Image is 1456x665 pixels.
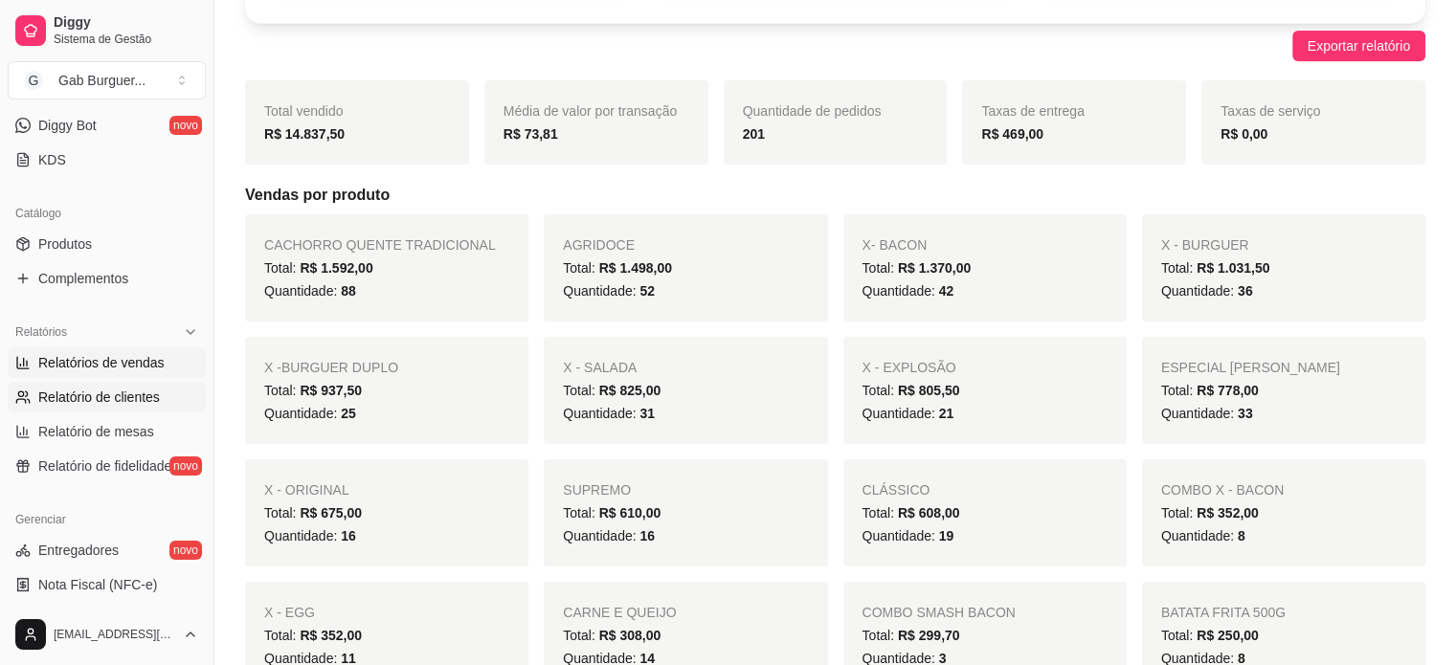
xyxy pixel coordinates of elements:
span: Complementos [38,269,128,288]
span: SUPREMO [563,482,631,498]
span: 16 [639,528,655,543]
strong: R$ 73,81 [504,126,558,142]
a: KDS [8,144,206,175]
span: Total: [1161,383,1259,398]
span: R$ 308,00 [599,628,661,643]
a: Diggy Botnovo [8,110,206,141]
span: Diggy [54,14,198,32]
span: BATATA FRITA 500G [1161,605,1286,620]
span: Diggy Bot [38,116,97,135]
span: R$ 675,00 [300,505,362,521]
div: Gab Burguer ... [58,71,146,90]
span: R$ 1.592,00 [300,260,372,276]
span: Relatório de mesas [38,422,154,441]
strong: 201 [743,126,765,142]
span: 21 [939,406,954,421]
span: 36 [1238,283,1253,299]
span: Relatórios de vendas [38,353,165,372]
span: R$ 610,00 [599,505,661,521]
span: CARNE E QUEIJO [563,605,676,620]
strong: R$ 14.837,50 [264,126,345,142]
span: Quantidade: [563,283,655,299]
a: Relatório de mesas [8,416,206,447]
span: Quantidade: [862,283,954,299]
span: Total: [1161,505,1259,521]
span: R$ 1.031,50 [1197,260,1269,276]
div: Catálogo [8,198,206,229]
span: Exportar relatório [1308,35,1410,56]
a: Relatório de fidelidadenovo [8,451,206,481]
span: 88 [341,283,356,299]
span: COMBO X - BACON [1161,482,1284,498]
span: Total: [563,505,661,521]
span: X- BACON [862,237,928,253]
span: Produtos [38,234,92,254]
a: Entregadoresnovo [8,535,206,565]
span: ESPECIAL [PERSON_NAME] [1161,360,1340,375]
span: R$ 805,50 [898,383,960,398]
span: X - EXPLOSÃO [862,360,956,375]
span: Total: [264,383,362,398]
a: DiggySistema de Gestão [8,8,206,54]
span: Taxas de entrega [981,103,1084,119]
span: Quantidade: [1161,406,1253,421]
span: Média de valor por transação [504,103,677,119]
button: Select a team [8,61,206,100]
span: Quantidade: [563,528,655,543]
span: X - EGG [264,605,315,620]
span: Quantidade: [264,528,356,543]
span: Total: [862,505,960,521]
span: Total: [563,628,661,643]
span: Total: [264,628,362,643]
span: X - SALADA [563,360,637,375]
span: 16 [341,528,356,543]
span: R$ 1.498,00 [599,260,672,276]
span: Quantidade: [1161,528,1245,543]
span: Quantidade: [264,283,356,299]
strong: R$ 0,00 [1221,126,1267,142]
span: KDS [38,150,66,169]
span: Total: [563,383,661,398]
strong: R$ 469,00 [981,126,1043,142]
span: 31 [639,406,655,421]
span: Total: [862,260,972,276]
span: 19 [939,528,954,543]
span: R$ 352,00 [300,628,362,643]
span: [EMAIL_ADDRESS][DOMAIN_NAME] [54,627,175,642]
span: Total: [862,383,960,398]
span: Total: [563,260,672,276]
span: 52 [639,283,655,299]
span: Total: [862,628,960,643]
span: X -BURGUER DUPLO [264,360,398,375]
span: Quantidade: [563,406,655,421]
span: Sistema de Gestão [54,32,198,47]
span: Quantidade de pedidos [743,103,882,119]
span: 33 [1238,406,1253,421]
span: Quantidade: [1161,283,1253,299]
span: 42 [939,283,954,299]
span: X - ORIGINAL [264,482,349,498]
span: Entregadores [38,541,119,560]
span: Quantidade: [862,528,954,543]
span: AGRIDOCE [563,237,635,253]
span: 25 [341,406,356,421]
a: Complementos [8,263,206,294]
span: R$ 1.370,00 [898,260,971,276]
a: Relatório de clientes [8,382,206,412]
span: Quantidade: [862,406,954,421]
span: CACHORRO QUENTE TRADICIONAL [264,237,496,253]
a: Relatórios de vendas [8,347,206,378]
a: Produtos [8,229,206,259]
span: R$ 825,00 [599,383,661,398]
span: R$ 250,00 [1197,628,1259,643]
span: Total: [264,260,373,276]
button: Exportar relatório [1292,31,1425,61]
span: Nota Fiscal (NFC-e) [38,575,157,594]
span: 8 [1238,528,1245,543]
span: Quantidade: [264,406,356,421]
span: R$ 608,00 [898,505,960,521]
button: [EMAIL_ADDRESS][DOMAIN_NAME] [8,611,206,657]
span: X - BURGUER [1161,237,1249,253]
span: R$ 352,00 [1197,505,1259,521]
span: R$ 778,00 [1197,383,1259,398]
